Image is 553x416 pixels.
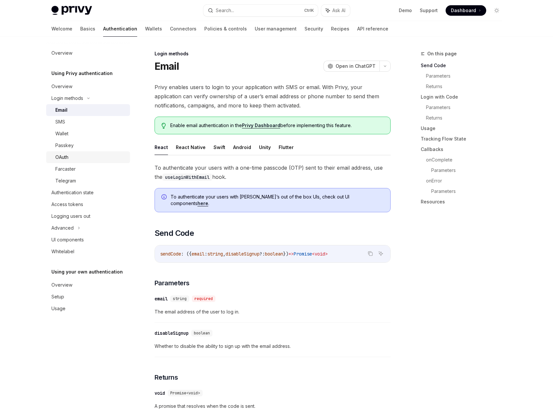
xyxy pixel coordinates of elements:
h5: Using Privy authentication [51,69,113,77]
span: , [223,251,226,257]
button: React [155,140,168,155]
span: Dashboard [451,7,476,14]
span: Open in ChatGPT [336,63,376,69]
button: Search...CtrlK [203,5,318,16]
span: email [192,251,205,257]
span: A promise that resolves when the code is sent. [155,402,391,410]
button: Ask AI [321,5,350,16]
span: Privy enables users to login to your application with SMS or email. With Privy, your application ... [155,83,391,110]
a: Parameters [431,186,507,197]
a: Email [46,104,130,116]
a: Authentication [103,21,137,37]
span: Promise<void> [170,390,200,396]
a: Passkey [46,140,130,151]
a: Returns [426,81,507,92]
a: Access tokens [46,199,130,210]
a: Connectors [170,21,196,37]
a: Farcaster [46,163,130,175]
svg: Info [161,194,168,201]
a: OAuth [46,151,130,163]
span: : ({ [181,251,192,257]
span: ?: [260,251,265,257]
button: Toggle dark mode [491,5,502,16]
a: Parameters [426,71,507,81]
a: Recipes [331,21,349,37]
a: Privy Dashboard [242,123,280,128]
a: UI components [46,234,130,246]
a: User management [255,21,297,37]
div: Passkey [55,142,74,149]
div: SMS [55,118,65,126]
span: The email address of the user to log in. [155,308,391,316]
a: Welcome [51,21,72,37]
a: Parameters [426,102,507,113]
a: Security [304,21,323,37]
a: Usage [421,123,507,134]
span: Ask AI [332,7,345,14]
a: Wallet [46,128,130,140]
svg: Tip [161,123,166,129]
span: boolean [265,251,283,257]
a: Setup [46,291,130,303]
span: < [312,251,315,257]
div: UI components [51,236,84,244]
div: Whitelabel [51,248,74,255]
a: here [197,200,208,206]
div: Farcaster [55,165,76,173]
div: Logging users out [51,212,90,220]
span: Whether to disable the ability to sign up with the email address. [155,342,391,350]
span: string [207,251,223,257]
span: Enable email authentication in the before implementing this feature. [170,122,383,129]
div: Advanced [51,224,74,232]
a: Wallets [145,21,162,37]
a: Callbacks [421,144,507,155]
span: }) [283,251,288,257]
span: Ctrl K [304,8,314,13]
span: Returns [155,373,178,382]
div: Login methods [51,94,83,102]
div: Usage [51,305,65,312]
a: onComplete [426,155,507,165]
span: : [205,251,207,257]
span: Send Code [155,228,194,238]
span: => [288,251,294,257]
span: sendCode [160,251,181,257]
div: Wallet [55,130,68,138]
a: Basics [80,21,95,37]
button: Android [233,140,251,155]
span: Parameters [155,278,190,288]
a: Dashboard [446,5,486,16]
button: Open in ChatGPT [323,61,379,72]
div: Email [55,106,67,114]
button: Ask AI [377,249,385,258]
code: useLoginWithEmail [162,174,212,181]
div: required [192,295,215,302]
a: onError [426,176,507,186]
a: Login with Code [421,92,507,102]
div: Overview [51,281,72,289]
span: string [173,296,187,301]
div: email [155,295,168,302]
a: SMS [46,116,130,128]
div: Overview [51,49,72,57]
a: Support [420,7,438,14]
button: React Native [176,140,206,155]
div: Search... [216,7,234,14]
button: Flutter [279,140,294,155]
span: > [325,251,328,257]
div: Telegram [55,177,76,185]
a: Usage [46,303,130,314]
a: Tracking Flow State [421,134,507,144]
div: Authentication state [51,189,94,197]
img: light logo [51,6,92,15]
a: Parameters [431,165,507,176]
div: Login methods [155,50,391,57]
a: Returns [426,113,507,123]
h1: Email [155,60,179,72]
a: Whitelabel [46,246,130,257]
a: Overview [46,81,130,92]
span: void [315,251,325,257]
span: disableSignup [226,251,260,257]
div: Overview [51,83,72,90]
div: OAuth [55,153,68,161]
